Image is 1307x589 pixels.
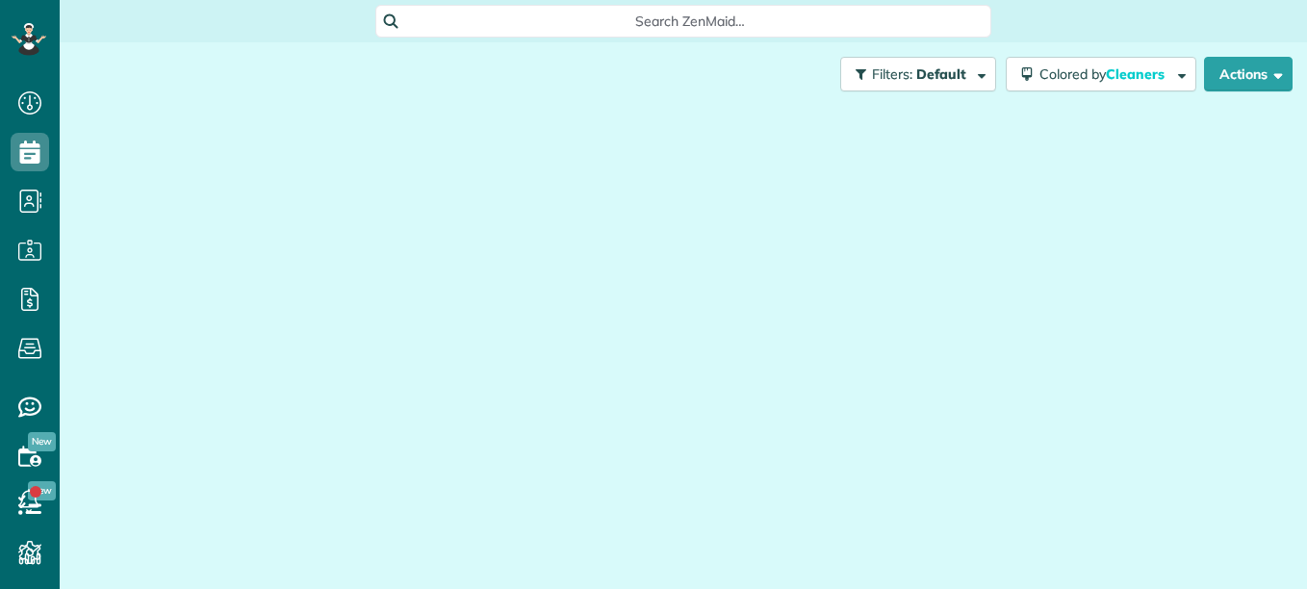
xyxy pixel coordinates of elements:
button: Actions [1204,57,1293,91]
span: Filters: [872,65,912,83]
span: Colored by [1039,65,1171,83]
span: New [28,432,56,451]
a: Filters: Default [831,57,996,91]
button: Colored byCleaners [1006,57,1196,91]
button: Filters: Default [840,57,996,91]
span: Cleaners [1106,65,1167,83]
span: Default [916,65,967,83]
